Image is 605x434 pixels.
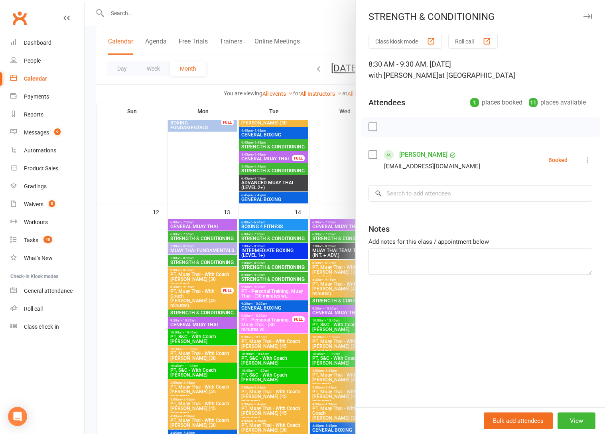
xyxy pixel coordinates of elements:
[10,178,84,195] a: Gradings
[24,165,58,172] div: Product Sales
[10,300,84,318] a: Roll call
[43,236,52,243] span: 40
[369,185,592,202] input: Search to add attendees
[24,129,49,136] div: Messages
[10,213,84,231] a: Workouts
[438,71,515,79] span: at [GEOGRAPHIC_DATA]
[54,128,61,135] span: 9
[448,34,498,49] button: Roll call
[529,97,586,108] div: places available
[10,124,84,142] a: Messages 9
[10,249,84,267] a: What's New
[24,147,56,154] div: Automations
[24,288,73,294] div: General attendance
[24,237,38,243] div: Tasks
[49,200,55,207] span: 5
[10,106,84,124] a: Reports
[548,157,568,163] div: Booked
[10,142,84,160] a: Automations
[384,161,480,172] div: [EMAIL_ADDRESS][DOMAIN_NAME]
[10,282,84,300] a: General attendance kiosk mode
[24,57,41,64] div: People
[369,237,592,247] div: Add notes for this class / appointment below
[10,195,84,213] a: Waivers 5
[10,8,30,28] a: Clubworx
[24,255,53,261] div: What's New
[10,231,84,249] a: Tasks 40
[10,88,84,106] a: Payments
[369,71,438,79] span: with [PERSON_NAME]
[8,407,27,426] div: Open Intercom Messenger
[369,97,405,108] div: Attendees
[470,97,522,108] div: places booked
[24,219,48,225] div: Workouts
[369,34,442,49] button: Class kiosk mode
[484,412,553,429] button: Bulk add attendees
[529,98,538,107] div: 11
[369,223,390,235] div: Notes
[399,148,447,161] a: [PERSON_NAME]
[356,11,605,22] div: STRENGTH & CONDITIONING
[24,75,47,82] div: Calendar
[10,34,84,52] a: Dashboard
[24,111,43,118] div: Reports
[24,39,51,46] div: Dashboard
[24,324,59,330] div: Class check-in
[24,201,43,207] div: Waivers
[10,52,84,70] a: People
[10,70,84,88] a: Calendar
[470,98,479,107] div: 1
[24,183,47,189] div: Gradings
[558,412,595,429] button: View
[10,160,84,178] a: Product Sales
[24,306,43,312] div: Roll call
[369,59,592,81] div: 8:30 AM - 9:30 AM, [DATE]
[10,318,84,336] a: Class kiosk mode
[24,93,49,100] div: Payments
